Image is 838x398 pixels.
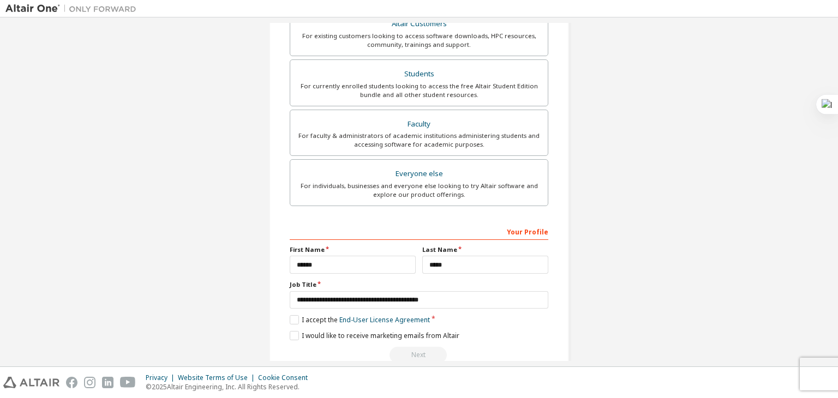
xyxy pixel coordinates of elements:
[290,280,548,289] label: Job Title
[422,245,548,254] label: Last Name
[297,166,541,182] div: Everyone else
[84,377,95,388] img: instagram.svg
[297,117,541,132] div: Faculty
[5,3,142,14] img: Altair One
[290,331,459,340] label: I would like to receive marketing emails from Altair
[290,347,548,363] div: Select your account type to continue
[290,245,416,254] label: First Name
[178,373,258,382] div: Website Terms of Use
[297,67,541,82] div: Students
[290,315,430,324] label: I accept the
[102,377,113,388] img: linkedin.svg
[297,82,541,99] div: For currently enrolled students looking to access the free Altair Student Edition bundle and all ...
[297,32,541,49] div: For existing customers looking to access software downloads, HPC resources, community, trainings ...
[3,377,59,388] img: altair_logo.svg
[297,16,541,32] div: Altair Customers
[290,222,548,240] div: Your Profile
[66,377,77,388] img: facebook.svg
[146,382,314,391] p: © 2025 Altair Engineering, Inc. All Rights Reserved.
[258,373,314,382] div: Cookie Consent
[297,182,541,199] div: For individuals, businesses and everyone else looking to try Altair software and explore our prod...
[146,373,178,382] div: Privacy
[339,315,430,324] a: End-User License Agreement
[120,377,136,388] img: youtube.svg
[297,131,541,149] div: For faculty & administrators of academic institutions administering students and accessing softwa...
